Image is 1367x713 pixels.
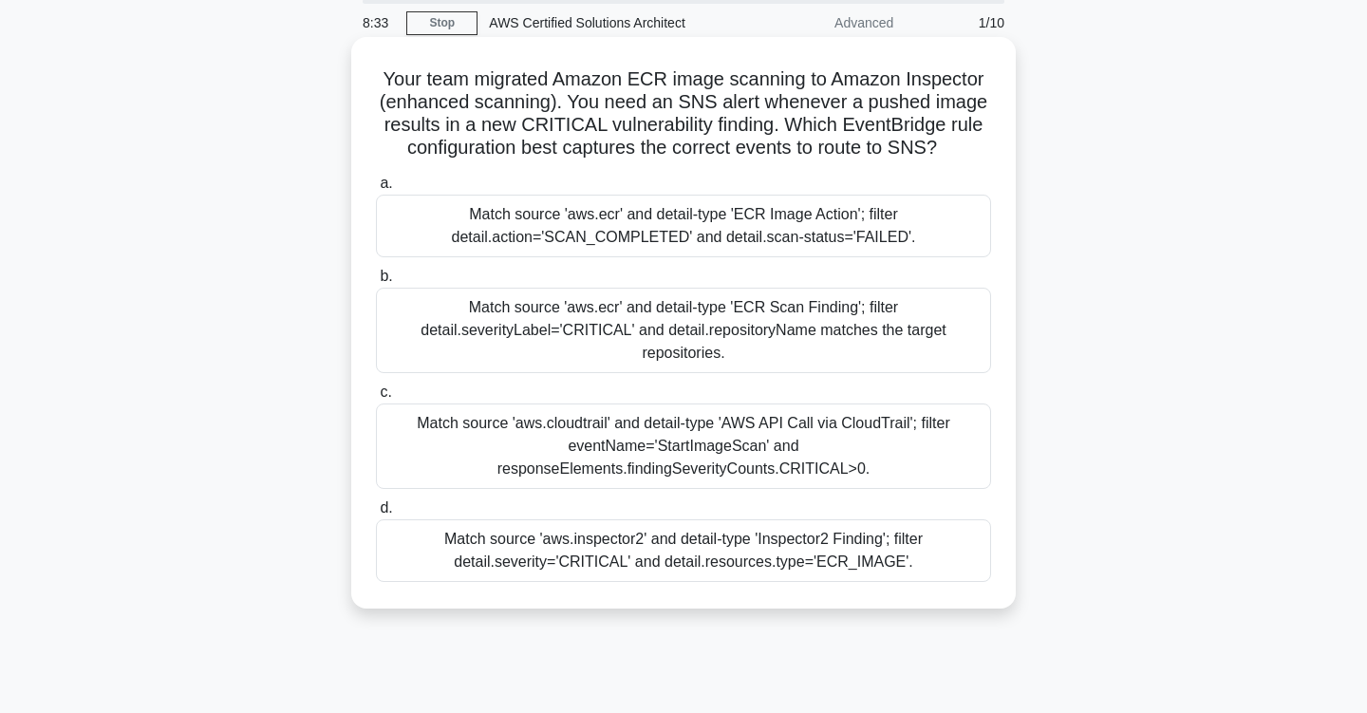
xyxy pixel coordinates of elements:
span: c. [380,384,391,400]
span: b. [380,268,392,284]
div: 8:33 [351,4,406,42]
h5: Your team migrated Amazon ECR image scanning to Amazon Inspector (enhanced scanning). You need an... [374,67,993,160]
a: Stop [406,11,478,35]
div: Advanced [739,4,905,42]
span: a. [380,175,392,191]
div: AWS Certified Solutions Architect [478,4,739,42]
div: Match source 'aws.inspector2' and detail-type 'Inspector2 Finding'; filter detail.severity='CRITI... [376,519,991,582]
div: Match source 'aws.ecr' and detail-type 'ECR Scan Finding'; filter detail.severityLabel='CRITICAL'... [376,288,991,373]
span: d. [380,499,392,516]
div: Match source 'aws.cloudtrail' and detail-type 'AWS API Call via CloudTrail'; filter eventName='St... [376,403,991,489]
div: Match source 'aws.ecr' and detail-type 'ECR Image Action'; filter detail.action='SCAN_COMPLETED' ... [376,195,991,257]
div: 1/10 [905,4,1016,42]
